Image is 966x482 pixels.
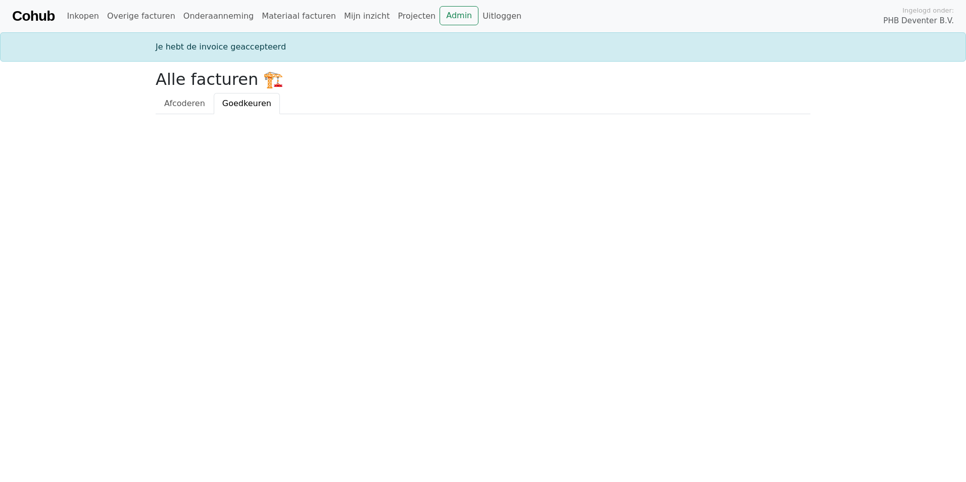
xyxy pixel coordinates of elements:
[222,99,271,108] span: Goedkeuren
[164,99,205,108] span: Afcoderen
[340,6,394,26] a: Mijn inzicht
[214,93,280,114] a: Goedkeuren
[103,6,179,26] a: Overige facturen
[12,4,55,28] a: Cohub
[902,6,954,15] span: Ingelogd onder:
[394,6,440,26] a: Projecten
[258,6,340,26] a: Materiaal facturen
[440,6,478,25] a: Admin
[156,93,214,114] a: Afcoderen
[179,6,258,26] a: Onderaanneming
[150,41,816,53] div: Je hebt de invoice geaccepteerd
[156,70,810,89] h2: Alle facturen 🏗️
[478,6,525,26] a: Uitloggen
[883,15,954,27] span: PHB Deventer B.V.
[63,6,103,26] a: Inkopen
